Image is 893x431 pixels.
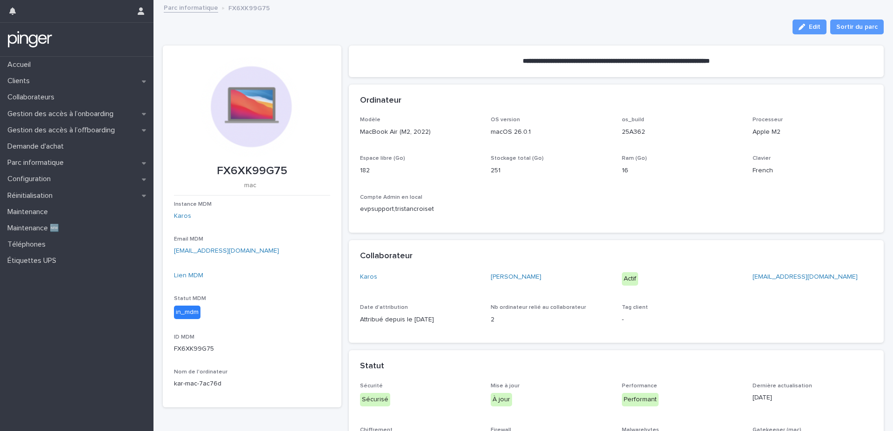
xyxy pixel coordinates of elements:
p: Configuration [4,175,58,183]
a: Lien MDM [174,272,203,279]
p: French [753,166,873,176]
p: Gestion des accès à l’onboarding [4,110,121,118]
p: 251 [491,166,611,176]
p: - [622,315,742,325]
span: Clavier [753,156,771,161]
p: 2 [491,315,611,325]
div: in_mdm [174,306,200,319]
img: mTgBEunGTSyRkCgitkcU [7,30,53,49]
a: [EMAIL_ADDRESS][DOMAIN_NAME] [174,248,279,254]
a: Karos [360,272,377,282]
button: Edit [793,20,826,34]
p: [DATE] [753,393,873,403]
span: Instance MDM [174,202,212,207]
p: 16 [622,166,742,176]
span: OS version [491,117,520,123]
span: ID MDM [174,334,194,340]
span: Dernière actualisation [753,383,812,389]
span: Email MDM [174,236,203,242]
p: Téléphones [4,240,53,249]
p: FX6XK99G75 [228,2,270,13]
span: os_build [622,117,644,123]
h2: Statut [360,361,384,372]
p: evpsupport,tristancroiset [360,204,480,214]
a: Karos [174,211,191,221]
span: Processeur [753,117,783,123]
p: FX6XK99G75 [174,164,330,178]
span: Modèle [360,117,380,123]
p: Attribué depuis le [DATE] [360,315,480,325]
p: Collaborateurs [4,93,62,102]
span: Stockage total (Go) [491,156,544,161]
span: Compte Admin en local [360,195,422,200]
span: Performance [622,383,657,389]
span: Sécurité [360,383,383,389]
div: Actif [622,272,638,286]
p: Maintenance [4,208,55,216]
span: Statut MDM [174,296,206,301]
p: Gestion des accès à l’offboarding [4,126,122,135]
p: Étiquettes UPS [4,256,64,265]
span: Mise à jour [491,383,520,389]
a: Parc informatique [164,2,218,13]
span: Nom de l'ordinateur [174,369,227,375]
p: Parc informatique [4,158,71,167]
p: Accueil [4,60,38,69]
p: MacBook Air (M2, 2022) [360,127,480,137]
p: 25A362 [622,127,742,137]
p: mac [174,182,327,189]
p: Demande d'achat [4,142,71,151]
p: kar-mac-7ac76d [174,379,330,389]
h2: Collaborateur [360,251,413,261]
div: À jour [491,393,512,406]
p: 182 [360,166,480,176]
div: Sécurisé [360,393,390,406]
span: Edit [809,24,820,30]
p: FX6XK99G75 [174,344,330,354]
p: Clients [4,77,37,85]
button: Sortir du parc [830,20,884,34]
a: [PERSON_NAME] [491,272,541,282]
span: Espace libre (Go) [360,156,405,161]
span: Tag client [622,305,648,310]
span: Date d'attribution [360,305,408,310]
span: Nb ordinateur relié au collaborateur [491,305,586,310]
span: Ram (Go) [622,156,647,161]
p: macOS 26.0.1 [491,127,611,137]
h2: Ordinateur [360,96,401,106]
p: Apple M2 [753,127,873,137]
p: Réinitialisation [4,191,60,200]
a: [EMAIL_ADDRESS][DOMAIN_NAME] [753,274,858,280]
div: Performant [622,393,659,406]
p: Maintenance 🆕 [4,224,67,233]
span: Sortir du parc [836,22,878,32]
